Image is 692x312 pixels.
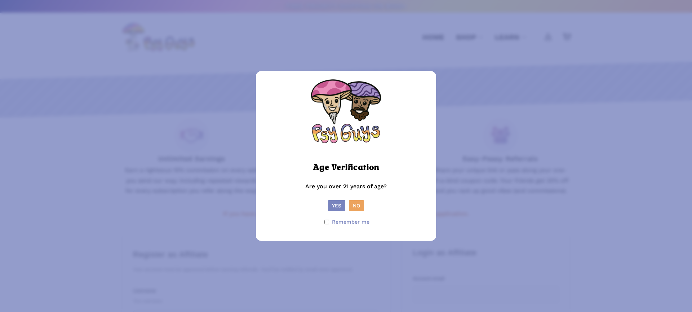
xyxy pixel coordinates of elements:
[310,78,382,150] img: PsyGuys
[313,160,379,176] h2: Age Verification
[263,181,429,201] p: Are you over 21 years of age?
[349,200,364,211] button: No
[324,220,329,224] input: Remember me
[332,217,369,227] span: Remember me
[328,200,345,211] button: Yes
